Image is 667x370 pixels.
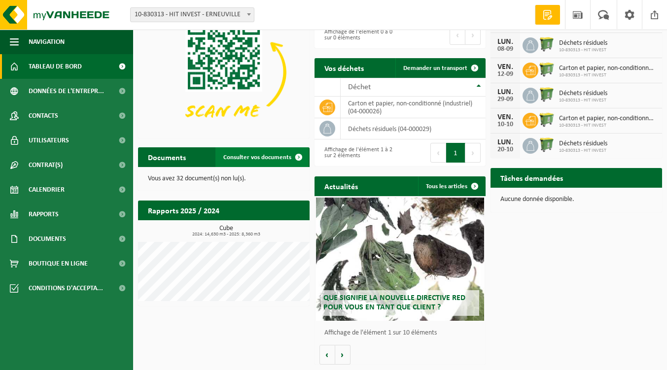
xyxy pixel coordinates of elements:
[495,96,515,103] div: 29-09
[148,175,300,182] p: Vous avez 32 document(s) non lu(s).
[538,136,555,153] img: WB-0770-HPE-GN-50
[29,54,82,79] span: Tableau de bord
[495,71,515,78] div: 12-09
[138,201,229,220] h2: Rapports 2025 / 2024
[446,143,465,163] button: 1
[29,227,66,251] span: Documents
[29,202,59,227] span: Rapports
[215,147,309,167] a: Consulter vos documents
[465,143,481,163] button: Next
[538,86,555,103] img: WB-0770-HPE-GN-50
[341,97,486,118] td: carton et papier, non-conditionné (industriel) (04-000026)
[403,65,467,71] span: Demander un transport
[495,138,515,146] div: LUN.
[559,115,657,123] span: Carton et papier, non-conditionné (industriel)
[223,154,291,161] span: Consulter vos documents
[29,276,103,301] span: Conditions d'accepta...
[430,143,446,163] button: Previous
[395,58,485,78] a: Demander un transport
[224,220,309,239] a: Consulter les rapports
[495,38,515,46] div: LUN.
[559,65,657,72] span: Carton et papier, non-conditionné (industriel)
[559,72,657,78] span: 10-830313 - HIT INVEST
[495,46,515,53] div: 08-09
[143,232,310,237] span: 2024: 14,630 m3 - 2025: 8,360 m3
[559,123,657,129] span: 10-830313 - HIT INVEST
[29,103,58,128] span: Contacts
[465,25,481,45] button: Next
[29,30,65,54] span: Navigation
[418,176,485,196] a: Tous les articles
[341,118,486,139] td: déchets résiduels (04-000029)
[348,83,371,91] span: Déchet
[138,8,310,136] img: Download de VHEPlus App
[315,176,368,196] h2: Actualités
[495,146,515,153] div: 20-10
[29,79,104,103] span: Données de l'entrepr...
[319,345,335,365] button: Vorige
[495,113,515,121] div: VEN.
[319,142,395,164] div: Affichage de l'élément 1 à 2 sur 2 éléments
[29,128,69,153] span: Utilisateurs
[29,153,63,177] span: Contrat(s)
[559,47,607,53] span: 10-830313 - HIT INVEST
[538,36,555,53] img: WB-0770-HPE-GN-50
[450,25,465,45] button: Previous
[495,88,515,96] div: LUN.
[319,24,395,46] div: Affichage de l'élément 0 à 0 sur 0 éléments
[138,147,196,167] h2: Documents
[538,111,555,128] img: WB-0660-HPE-GN-50
[559,148,607,154] span: 10-830313 - HIT INVEST
[559,90,607,98] span: Déchets résiduels
[559,140,607,148] span: Déchets résiduels
[559,39,607,47] span: Déchets résiduels
[143,225,310,237] h3: Cube
[495,63,515,71] div: VEN.
[500,196,652,203] p: Aucune donnée disponible.
[324,330,481,336] p: Affichage de l'élément 1 sur 10 éléments
[29,177,65,202] span: Calendrier
[323,294,465,311] span: Que signifie la nouvelle directive RED pour vous en tant que client ?
[29,251,88,276] span: Boutique en ligne
[559,98,607,103] span: 10-830313 - HIT INVEST
[538,61,555,78] img: WB-0660-HPE-GN-50
[491,168,573,187] h2: Tâches demandées
[495,121,515,128] div: 10-10
[315,58,374,77] h2: Vos déchets
[316,198,484,321] a: Que signifie la nouvelle directive RED pour vous en tant que client ?
[131,8,254,22] span: 10-830313 - HIT INVEST - ERNEUVILLE
[335,345,351,365] button: Volgende
[130,7,254,22] span: 10-830313 - HIT INVEST - ERNEUVILLE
